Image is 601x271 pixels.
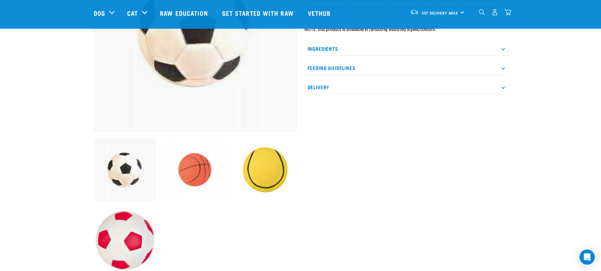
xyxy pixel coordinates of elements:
p: Ingredients [304,42,508,56]
img: home-icon@2x.png [504,9,511,15]
img: Trixie Ball 2 [164,138,227,201]
a: Dog [94,8,105,18]
a: Vethub [302,0,339,26]
a: Get started with Raw [216,0,302,26]
img: Trixie Ball 3 [234,138,297,201]
p: Delivery [304,80,508,94]
a: Raw Education [154,0,215,26]
p: Feeding Guidelines [304,61,508,75]
span: Set Delivery Area [422,12,458,14]
div: Open Intercom Messenger [580,250,595,265]
strong: NOTE: this product is available in randomly assorted styles/colours. [304,27,436,32]
a: Cat [127,8,138,18]
img: home-icon-1@2x.png [479,9,485,15]
img: van-moving.png [410,9,419,15]
img: user.png [492,9,498,15]
img: Trixie Ball 1 [94,138,156,201]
